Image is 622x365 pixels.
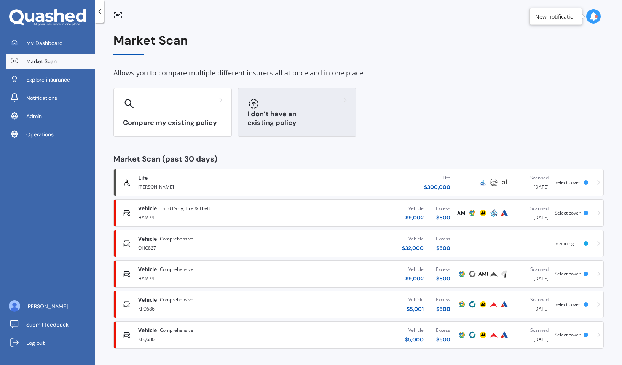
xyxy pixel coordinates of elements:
[113,321,604,349] a: VehicleComprehensiveKFQ686Vehicle$5,000Excess$500ProtectaCoveAAProvidentAutosureScanned[DATE]Sele...
[26,58,57,65] span: Market Scan
[436,235,450,243] div: Excess
[516,266,549,273] div: Scanned
[113,291,604,318] a: VehicleComprehensiveKFQ686Vehicle$5,001Excess$500ProtectaCoveAAProvidentAutosureScanned[DATE]Sele...
[6,90,95,106] a: Notifications
[516,205,549,221] div: [DATE]
[113,230,604,257] a: VehicleComprehensiveQHC827Vehicle$32,000Excess$500Scanning
[113,199,604,227] a: VehicleThird Party, Fire & TheftHAM74Vehicle$9,002Excess$500AMIProtectaAAAMPAutosureScanned[DATE]...
[407,305,424,313] div: $ 5,001
[555,301,581,307] span: Select cover
[516,266,549,282] div: [DATE]
[500,178,509,187] img: Partners Life
[402,244,424,252] div: $ 32,000
[160,296,193,304] span: Comprehensive
[113,67,604,79] div: Allows you to compare multiple different insurers all at once and in one place.
[138,304,290,313] div: KFQ686
[26,94,57,102] span: Notifications
[138,243,290,252] div: QHC827
[405,214,424,221] div: $ 9,002
[489,178,498,187] img: AIA
[457,208,466,218] img: AMI
[26,321,69,328] span: Submit feedback
[6,35,95,51] a: My Dashboard
[424,174,450,182] div: Life
[436,266,450,273] div: Excess
[26,39,63,47] span: My Dashboard
[516,205,549,212] div: Scanned
[468,330,477,339] img: Cove
[478,300,488,309] img: AA
[26,303,68,310] span: [PERSON_NAME]
[160,327,193,334] span: Comprehensive
[113,155,604,163] div: Market Scan (past 30 days)
[457,300,466,309] img: Protecta
[436,214,450,221] div: $ 500
[6,109,95,124] a: Admin
[516,174,549,182] div: Scanned
[436,275,450,282] div: $ 500
[138,182,290,191] div: [PERSON_NAME]
[500,208,509,218] img: Autosure
[457,269,466,279] img: Protecta
[160,205,210,212] span: Third Party, Fire & Theft
[489,330,498,339] img: Provident
[535,13,577,20] div: New notification
[489,269,498,279] img: Provident
[489,300,498,309] img: Provident
[516,296,549,313] div: [DATE]
[160,266,193,273] span: Comprehensive
[457,330,466,339] img: Protecta
[247,110,347,127] h3: I don’t have an existing policy
[468,269,477,279] img: Cove
[26,131,54,138] span: Operations
[138,334,290,343] div: KFQ686
[138,174,148,182] span: Life
[516,174,549,191] div: [DATE]
[555,271,581,277] span: Select cover
[113,34,604,55] div: Market Scan
[555,210,581,216] span: Select cover
[138,266,157,273] span: Vehicle
[138,235,157,243] span: Vehicle
[6,72,95,87] a: Explore insurance
[478,330,488,339] img: AA
[478,178,488,187] img: Pinnacle Life
[405,275,424,282] div: $ 9,002
[123,118,222,127] h3: Compare my existing policy
[555,331,581,338] span: Select cover
[405,336,424,343] div: $ 5,000
[9,300,20,312] img: ALV-UjU6YHOUIM1AGx_4vxbOkaOq-1eqc8a3URkVIJkc_iWYmQ98kTe7fc9QMVOBV43MoXmOPfWPN7JjnmUwLuIGKVePaQgPQ...
[516,327,549,334] div: Scanned
[138,212,290,221] div: HAM74
[160,235,193,243] span: Comprehensive
[138,273,290,282] div: HAM74
[113,260,604,288] a: VehicleComprehensiveHAM74Vehicle$9,002Excess$500ProtectaCoveAMIProvidentTowerScanned[DATE]Select ...
[26,76,70,83] span: Explore insurance
[555,179,581,186] span: Select cover
[402,235,424,243] div: Vehicle
[436,244,450,252] div: $ 500
[113,169,604,196] a: Life[PERSON_NAME]Life$300,000Pinnacle LifeAIAPartners LifeScanned[DATE]Select cover
[138,296,157,304] span: Vehicle
[424,183,450,191] div: $ 300,000
[468,300,477,309] img: Cove
[6,54,95,69] a: Market Scan
[405,266,424,273] div: Vehicle
[478,208,488,218] img: AA
[407,296,424,304] div: Vehicle
[436,327,450,334] div: Excess
[6,335,95,351] a: Log out
[26,339,45,347] span: Log out
[489,208,498,218] img: AMP
[6,127,95,142] a: Operations
[6,317,95,332] a: Submit feedback
[516,296,549,304] div: Scanned
[468,208,477,218] img: Protecta
[516,327,549,343] div: [DATE]
[138,205,157,212] span: Vehicle
[405,327,424,334] div: Vehicle
[436,296,450,304] div: Excess
[500,330,509,339] img: Autosure
[478,269,488,279] img: AMI
[436,205,450,212] div: Excess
